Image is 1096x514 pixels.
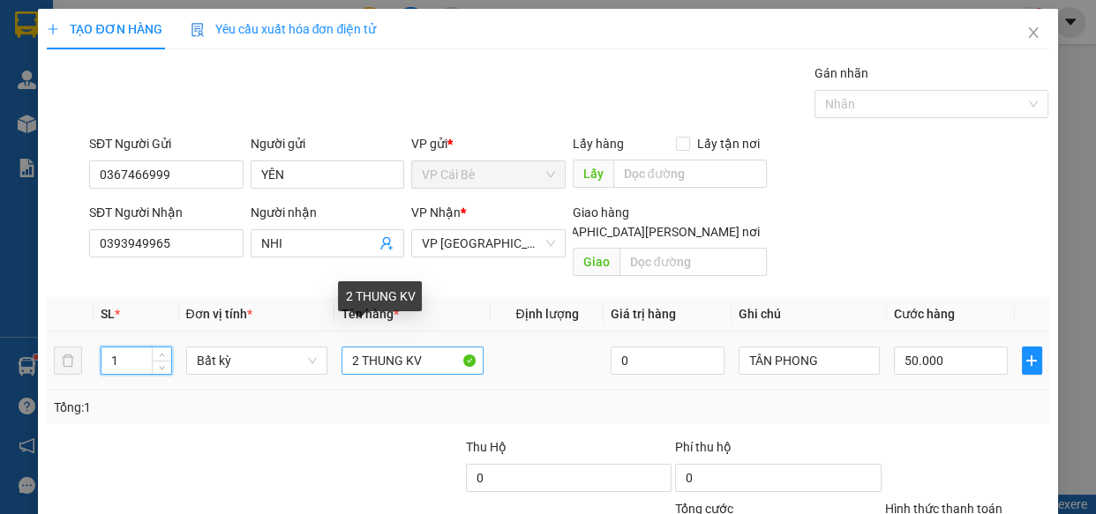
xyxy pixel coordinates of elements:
input: Ghi Chú [739,346,881,375]
span: Lấy hàng [573,137,624,151]
span: Lấy [573,160,613,188]
button: Close [1009,9,1058,58]
input: Dọc đường [613,160,767,188]
span: down [157,362,168,373]
span: Decrease Value [152,361,171,374]
span: Giao [573,248,619,276]
span: [GEOGRAPHIC_DATA][PERSON_NAME] nơi [519,222,767,242]
span: plus [47,23,59,35]
span: Increase Value [152,347,171,361]
div: SĐT Người Gửi [89,134,244,153]
div: SĐT Người Nhận [89,203,244,222]
span: VP Cái Bè [422,161,555,188]
span: Đơn vị tính [186,307,252,321]
span: TẠO ĐƠN HÀNG [47,22,161,36]
span: Giao hàng [573,205,629,220]
span: Bất kỳ [197,347,318,374]
div: Tổng: 1 [54,398,424,417]
span: Yêu cầu xuất hóa đơn điện tử [191,22,377,36]
button: delete [54,346,82,375]
span: user-add [379,236,394,250]
div: 2 THUNG KV [338,281,422,311]
th: Ghi chú [732,297,888,331]
span: Định lượng [515,307,578,321]
input: 0 [611,346,724,375]
label: Gán nhãn [814,66,868,80]
div: VP gửi [411,134,566,153]
div: Người nhận [251,203,405,222]
span: Cước hàng [894,307,955,321]
span: VP Sài Gòn [422,230,555,257]
span: close [1026,26,1040,40]
input: VD: Bàn, Ghế [342,346,484,375]
span: plus [1023,354,1041,368]
span: Thu Hộ [466,440,507,454]
span: Lấy tận nơi [690,134,767,153]
span: up [157,350,168,361]
div: Phí thu hộ [675,437,881,464]
span: VP Nhận [411,205,461,220]
img: icon [191,23,205,37]
span: SL [101,307,115,321]
span: Giá trị hàng [611,307,676,321]
button: plus [1022,346,1042,375]
div: Người gửi [251,134,405,153]
input: Dọc đường [619,248,767,276]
